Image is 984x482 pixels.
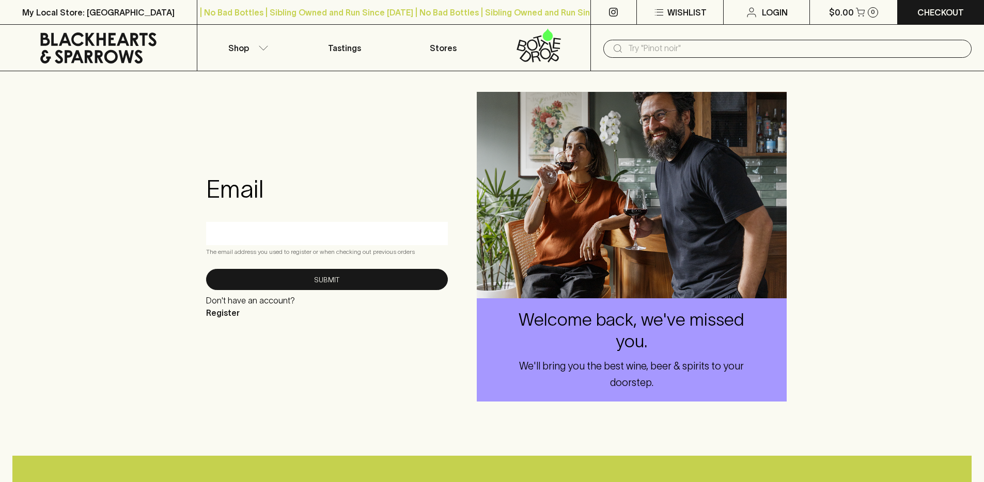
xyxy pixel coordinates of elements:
button: Shop [197,25,295,71]
p: $0.00 [829,6,854,19]
p: Don't have an account? [206,294,295,307]
p: Checkout [917,6,964,19]
h4: Welcome back, we've missed you. [514,309,749,352]
input: Try "Pinot noir" [628,40,963,57]
p: Wishlist [667,6,707,19]
p: The email address you used to register or when checking out previous orders [206,247,448,257]
a: Tastings [295,25,394,71]
img: pjver.png [477,92,787,298]
h3: Email [206,174,448,203]
p: Register [206,307,295,319]
p: My Local Store: [GEOGRAPHIC_DATA] [22,6,175,19]
p: Login [762,6,788,19]
a: Stores [394,25,492,71]
h6: We'll bring you the best wine, beer & spirits to your doorstep. [514,358,749,391]
p: Shop [228,42,249,54]
button: Submit [206,269,448,290]
p: Tastings [328,42,361,54]
p: 0 [871,9,875,15]
p: Stores [430,42,457,54]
